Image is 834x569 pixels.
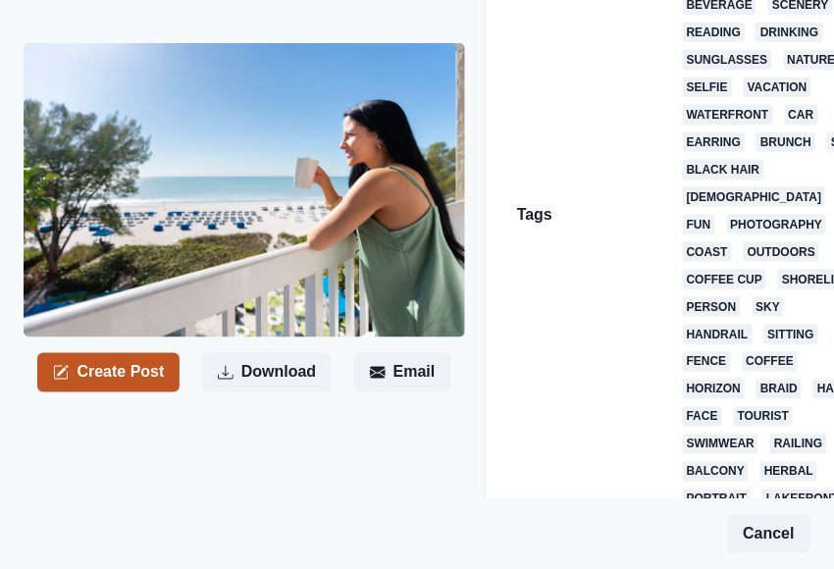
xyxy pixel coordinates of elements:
button: Email [354,353,451,392]
a: coast [683,242,732,262]
a: person [683,297,741,317]
a: handrail [683,325,753,344]
a: sunglasses [683,50,772,70]
a: photography [727,215,827,234]
a: face [683,407,722,427]
a: coffee [743,352,799,372]
a: [DEMOGRAPHIC_DATA] [683,187,826,207]
a: brunch [756,132,815,152]
a: drinking [756,23,822,42]
a: tourist [734,407,793,427]
a: herbal [760,462,817,482]
a: vacation [744,78,811,97]
img: d3bz0wdbjmj2cuwfuoqn [24,43,465,337]
button: Cancel [728,514,810,553]
a: swimwear [683,435,758,454]
a: reading [683,23,745,42]
a: horizon [683,380,745,399]
a: outdoors [744,242,819,262]
a: fun [683,215,715,234]
a: selfie [683,78,732,97]
a: coffee cup [683,270,766,289]
a: sitting [764,325,818,344]
button: Download [202,353,332,392]
a: portrait [683,490,751,509]
a: waterfront [683,105,773,125]
a: sky [753,297,785,317]
a: railing [770,435,826,454]
a: fence [683,352,731,372]
a: earring [683,132,745,152]
button: Create Post [37,353,180,392]
a: black hair [683,160,764,180]
a: car [785,105,818,125]
a: balcony [683,462,749,482]
a: braid [756,380,802,399]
